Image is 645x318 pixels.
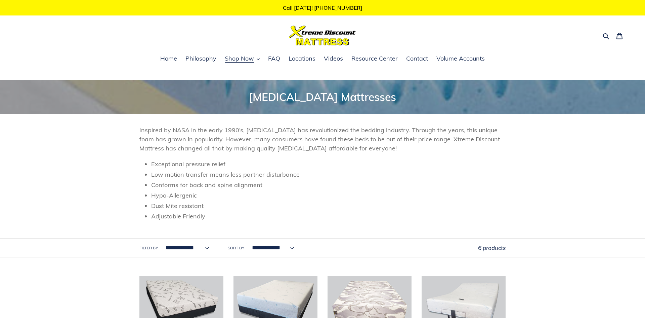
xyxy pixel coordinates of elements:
a: Home [157,54,180,64]
span: Contact [406,55,428,63]
li: Exceptional pressure relief [151,160,506,169]
span: Volume Accounts [436,55,485,63]
span: Resource Center [351,55,398,63]
li: Hypo-Allergenic [151,191,506,200]
p: Inspired by NASA in the early 1990’s, [MEDICAL_DATA] has revolutionized the bedding industry. Thr... [139,126,506,153]
span: 6 products [478,244,506,251]
a: Videos [320,54,346,64]
li: Low motion transfer means less partner disturbance [151,170,506,179]
span: [MEDICAL_DATA] Mattresses [249,90,396,104]
a: Philosophy [182,54,220,64]
a: Contact [403,54,431,64]
span: Shop Now [225,55,254,63]
label: Filter by [139,245,158,251]
a: FAQ [265,54,284,64]
span: Philosophy [185,55,216,63]
li: Adjustable Friendly [151,212,506,221]
span: Videos [324,55,343,63]
li: Dust Mite resistant [151,201,506,210]
span: FAQ [268,55,280,63]
img: Xtreme Discount Mattress [289,26,356,45]
a: Locations [285,54,319,64]
span: Home [160,55,177,63]
span: Locations [289,55,315,63]
a: Volume Accounts [433,54,488,64]
li: Conforms for back and spine alignment [151,180,506,189]
button: Shop Now [221,54,263,64]
label: Sort by [228,245,244,251]
a: Resource Center [348,54,401,64]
